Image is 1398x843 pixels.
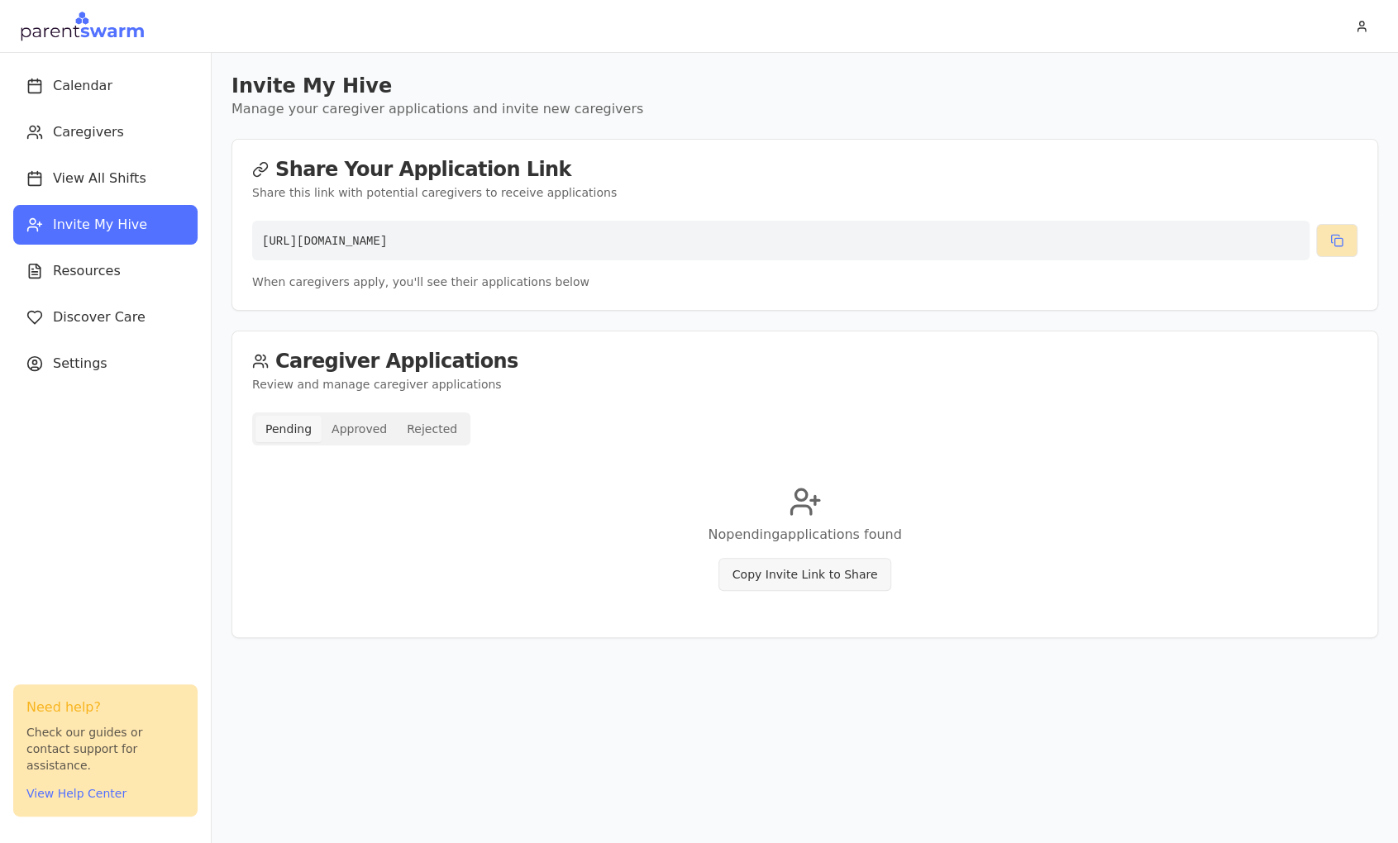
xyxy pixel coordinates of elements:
span: Discover Care [53,307,146,327]
button: Discover Care [13,298,198,337]
div: When caregivers apply, you'll see their applications below [252,274,1357,290]
span: View All Shifts [53,169,146,188]
button: View Help Center [26,785,126,802]
img: Parentswarm Logo [20,10,145,43]
span: Calendar [53,76,112,96]
button: Settings [13,344,198,383]
code: [URL][DOMAIN_NAME] [262,235,387,248]
button: Pending [255,416,322,442]
span: Settings [53,354,107,374]
span: Invite My Hive [53,215,147,235]
button: Rejected [397,416,467,442]
h3: Share Your Application Link [252,160,1357,179]
button: View All Shifts [13,159,198,198]
button: Copy Invite Link to Share [718,558,892,591]
h3: Need help? [26,698,184,717]
button: Invite My Hive [13,205,198,245]
p: Share this link with potential caregivers to receive applications [252,184,1357,201]
p: Review and manage caregiver applications [252,376,1357,393]
p: Manage your caregiver applications and invite new caregivers [231,99,1378,119]
span: Resources [53,261,121,281]
h3: Caregiver Applications [252,351,1357,371]
span: Caregivers [53,122,124,142]
button: Calendar [13,66,198,106]
button: Resources [13,251,198,291]
p: No pending applications found [252,525,1357,545]
p: Check our guides or contact support for assistance. [26,724,184,774]
button: Caregivers [13,112,198,152]
button: Approved [322,416,397,442]
h1: Invite My Hive [231,73,1378,99]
